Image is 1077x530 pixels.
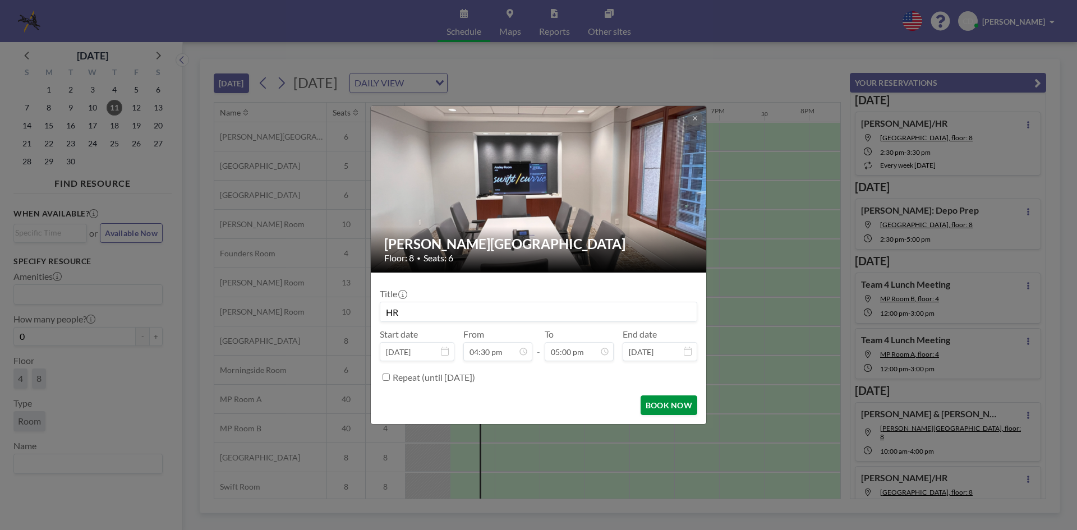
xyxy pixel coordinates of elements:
[393,372,475,383] label: Repeat (until [DATE])
[623,329,657,340] label: End date
[371,63,707,315] img: 537.png
[545,329,554,340] label: To
[417,254,421,262] span: •
[641,395,697,415] button: BOOK NOW
[380,329,418,340] label: Start date
[537,333,540,357] span: -
[380,288,406,299] label: Title
[424,252,453,264] span: Seats: 6
[384,252,414,264] span: Floor: 8
[384,236,694,252] h2: [PERSON_NAME][GEOGRAPHIC_DATA]
[463,329,484,340] label: From
[380,302,697,321] input: Chandler's reservation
